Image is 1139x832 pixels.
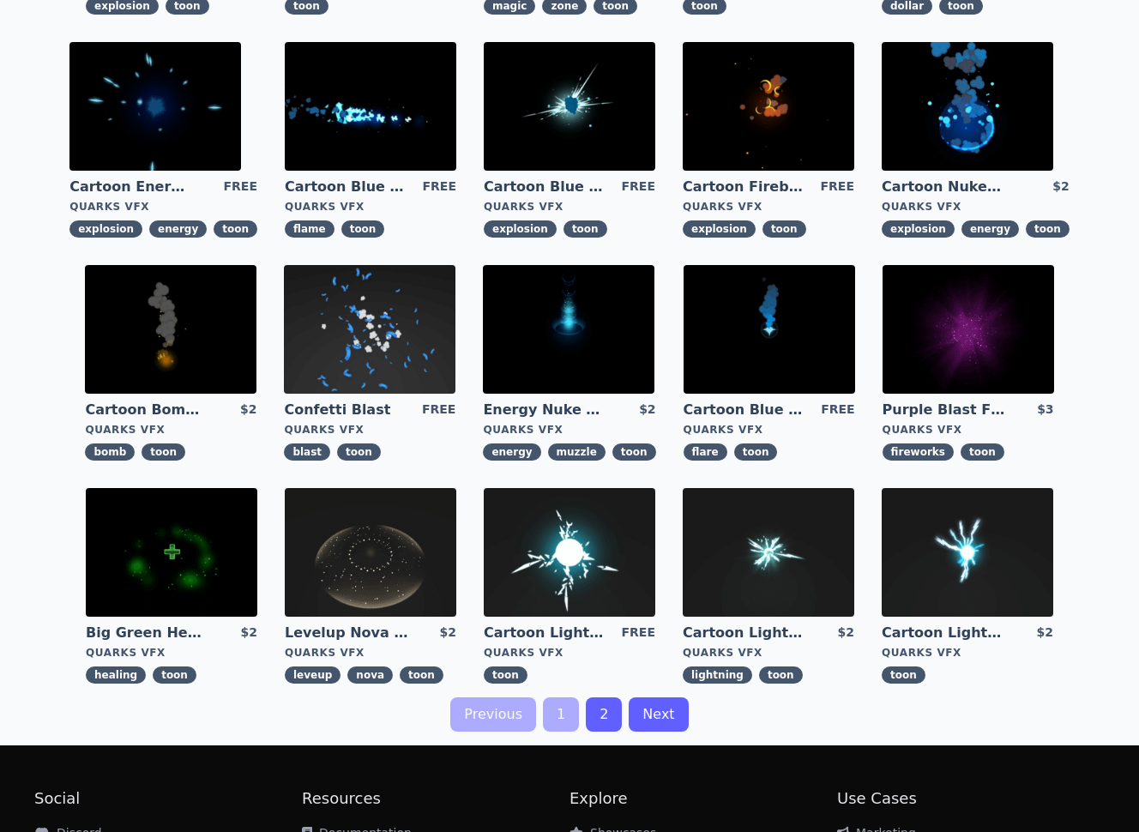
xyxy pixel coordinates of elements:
h2: Resources [302,787,569,811]
span: toon [337,443,381,461]
span: toon [563,220,607,238]
span: toon [612,443,656,461]
div: $2 [639,401,655,419]
a: Levelup Nova Effect [285,624,408,642]
img: imgAlt [683,42,854,171]
span: energy [149,220,207,238]
a: Energy Nuke Muzzle Flash [483,401,606,419]
img: imgAlt [483,265,654,394]
span: toon [214,220,257,238]
img: imgAlt [684,265,855,394]
span: toon [400,666,443,684]
div: FREE [422,401,455,419]
span: explosion [683,220,756,238]
a: Cartoon Lightning Ball with Bloom [882,624,1005,642]
h2: Explore [569,787,837,811]
img: imgAlt [484,42,655,171]
span: blast [284,443,330,461]
div: Quarks VFX [683,646,854,660]
span: energy [961,220,1019,238]
div: Quarks VFX [284,423,455,437]
span: bomb [85,443,135,461]
div: FREE [622,178,655,196]
div: $2 [240,401,256,419]
div: Quarks VFX [882,200,1070,214]
img: imgAlt [69,42,241,171]
div: Quarks VFX [285,200,456,214]
span: explosion [69,220,142,238]
span: explosion [484,220,557,238]
span: healing [86,666,146,684]
img: imgAlt [285,488,456,617]
a: Next [629,697,688,732]
span: flame [285,220,334,238]
a: Cartoon Lightning Ball [484,624,607,642]
a: Purple Blast Fireworks [883,401,1006,419]
img: imgAlt [883,265,1054,394]
div: Quarks VFX [683,200,854,214]
span: toon [1026,220,1070,238]
a: Cartoon Energy Explosion [69,178,193,196]
a: Big Green Healing Effect [86,624,209,642]
span: fireworks [883,443,954,461]
div: FREE [224,178,257,196]
img: imgAlt [484,488,655,617]
div: FREE [622,624,655,642]
span: leveup [285,666,340,684]
img: imgAlt [85,265,256,394]
span: lightning [683,666,752,684]
div: $3 [1037,401,1053,419]
img: imgAlt [882,42,1053,171]
div: $2 [1052,178,1069,196]
a: Cartoon Fireball Explosion [683,178,806,196]
span: muzzle [548,443,606,461]
span: energy [483,443,540,461]
div: $2 [838,624,854,642]
a: Cartoon Blue Flamethrower [285,178,408,196]
span: toon [961,443,1004,461]
a: 2 [586,697,622,732]
div: FREE [821,401,854,419]
div: $2 [241,624,257,642]
img: imgAlt [284,265,455,394]
div: Quarks VFX [69,200,257,214]
h2: Use Cases [837,787,1105,811]
span: toon [759,666,803,684]
span: toon [341,220,385,238]
span: toon [484,666,527,684]
div: Quarks VFX [883,423,1054,437]
div: Quarks VFX [85,423,256,437]
div: Quarks VFX [86,646,257,660]
span: explosion [882,220,955,238]
span: nova [347,666,393,684]
div: Quarks VFX [484,646,655,660]
img: imgAlt [86,488,257,617]
a: 1 [543,697,579,732]
h2: Social [34,787,302,811]
span: toon [762,220,806,238]
a: Cartoon Bomb Fuse [85,401,208,419]
div: $2 [440,624,456,642]
span: toon [882,666,925,684]
div: Quarks VFX [484,200,655,214]
a: Cartoon Lightning Ball Explosion [683,624,806,642]
img: imgAlt [683,488,854,617]
img: imgAlt [285,42,456,171]
span: toon [153,666,196,684]
a: Cartoon Nuke Energy Explosion [882,178,1005,196]
span: toon [734,443,778,461]
div: Quarks VFX [684,423,855,437]
div: FREE [423,178,456,196]
div: $2 [1037,624,1053,642]
img: imgAlt [882,488,1053,617]
div: FREE [821,178,854,196]
div: Quarks VFX [285,646,456,660]
a: Previous [450,697,536,732]
a: Cartoon Blue Gas Explosion [484,178,607,196]
span: flare [684,443,727,461]
a: Confetti Blast [284,401,407,419]
div: Quarks VFX [483,423,655,437]
a: Cartoon Blue Flare [684,401,807,419]
div: Quarks VFX [882,646,1053,660]
span: toon [142,443,185,461]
